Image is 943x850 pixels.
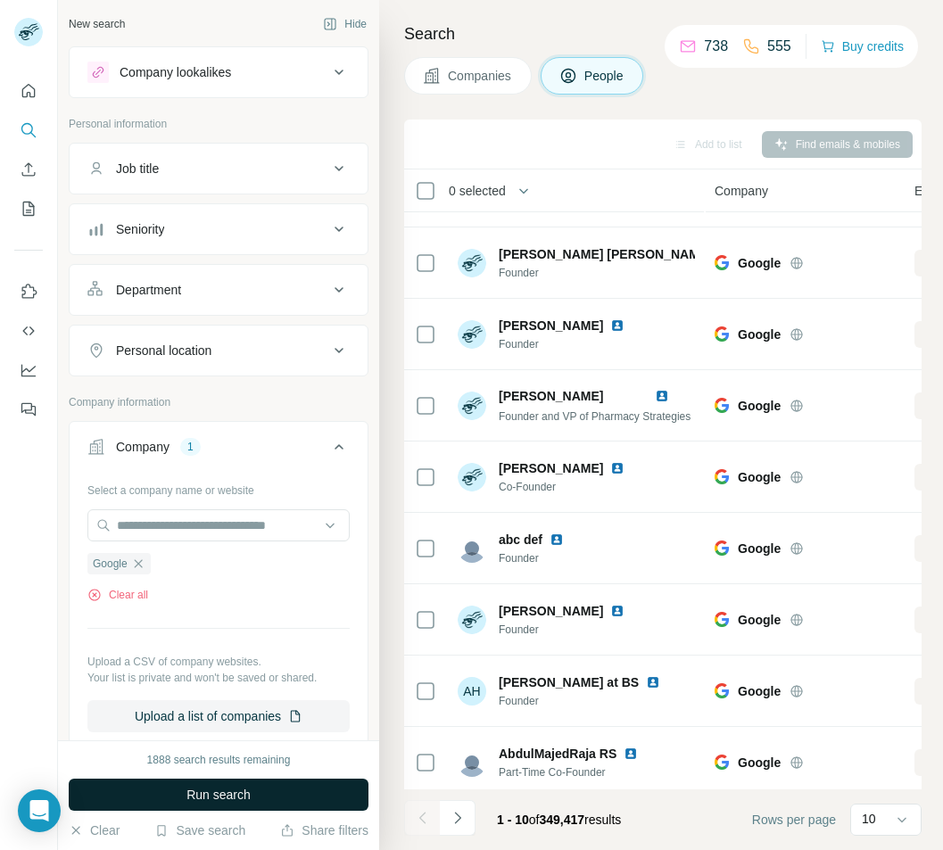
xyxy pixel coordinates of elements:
[458,677,486,706] div: AH
[715,182,768,200] span: Company
[497,813,621,827] span: results
[404,21,922,46] h4: Search
[14,393,43,425] button: Feedback
[767,36,791,57] p: 555
[14,276,43,308] button: Use Surfe on LinkedIn
[715,469,729,483] img: Logo of Google
[821,34,904,59] button: Buy credits
[458,748,486,777] img: Avatar
[550,532,564,547] img: LinkedIn logo
[499,459,603,477] span: [PERSON_NAME]
[448,67,513,85] span: Companies
[499,531,542,549] span: abc def
[499,265,695,281] span: Founder
[646,675,660,689] img: LinkedIn logo
[738,682,781,700] span: Google
[280,821,368,839] button: Share filters
[458,534,486,563] img: Avatar
[499,550,585,566] span: Founder
[584,67,625,85] span: People
[147,752,291,768] div: 1888 search results remaining
[70,147,368,190] button: Job title
[499,693,682,709] span: Founder
[499,675,639,689] span: [PERSON_NAME] at BS
[120,63,231,81] div: Company lookalikes
[715,683,729,697] img: Logo of Google
[14,75,43,107] button: Quick start
[738,468,781,486] span: Google
[529,813,540,827] span: of
[69,116,368,132] p: Personal information
[738,611,781,629] span: Google
[116,220,164,238] div: Seniority
[715,755,729,769] img: Logo of Google
[458,392,486,420] img: Avatar
[610,604,625,618] img: LinkedIn logo
[715,326,729,341] img: Logo of Google
[499,336,646,352] span: Founder
[69,779,368,811] button: Run search
[499,764,659,780] span: Part-Time Co-Founder
[154,821,245,839] button: Save search
[310,11,379,37] button: Hide
[93,556,128,572] span: Google
[499,317,603,334] span: [PERSON_NAME]
[738,754,781,772] span: Google
[458,463,486,491] img: Avatar
[715,612,729,626] img: Logo of Google
[69,16,125,32] div: New search
[14,354,43,386] button: Dashboard
[14,114,43,146] button: Search
[458,249,486,277] img: Avatar
[14,193,43,225] button: My lists
[70,425,368,475] button: Company1
[738,326,781,343] span: Google
[540,813,585,827] span: 349,417
[715,541,729,555] img: Logo of Google
[624,747,638,761] img: LinkedIn logo
[499,389,603,403] span: [PERSON_NAME]
[752,811,836,829] span: Rows per page
[862,810,876,828] p: 10
[14,153,43,186] button: Enrich CSV
[499,745,616,763] span: AbdulMajedRaja RS
[715,398,729,412] img: Logo of Google
[87,700,350,732] button: Upload a list of companies
[70,51,368,94] button: Company lookalikes
[610,461,625,475] img: LinkedIn logo
[499,410,691,423] span: Founder and VP of Pharmacy Strategies
[458,606,486,634] img: Avatar
[69,821,120,839] button: Clear
[70,329,368,372] button: Personal location
[87,654,350,670] p: Upload a CSV of company websites.
[440,800,476,836] button: Navigate to next page
[655,389,669,403] img: LinkedIn logo
[18,789,61,832] div: Open Intercom Messenger
[738,397,781,415] span: Google
[738,254,781,272] span: Google
[116,342,211,359] div: Personal location
[180,439,201,455] div: 1
[14,315,43,347] button: Use Surfe API
[497,813,529,827] span: 1 - 10
[610,318,625,333] img: LinkedIn logo
[69,394,368,410] p: Company information
[186,786,251,804] span: Run search
[87,587,148,603] button: Clear all
[499,479,646,495] span: Co-Founder
[499,245,712,263] span: [PERSON_NAME] [PERSON_NAME]
[499,622,646,638] span: Founder
[449,182,506,200] span: 0 selected
[499,602,603,620] span: [PERSON_NAME]
[116,160,159,177] div: Job title
[116,438,170,456] div: Company
[738,540,781,557] span: Google
[87,475,350,499] div: Select a company name or website
[70,268,368,311] button: Department
[70,208,368,251] button: Seniority
[87,670,350,686] p: Your list is private and won't be saved or shared.
[458,320,486,349] img: Avatar
[715,255,729,269] img: Logo of Google
[116,281,181,299] div: Department
[704,36,728,57] p: 738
